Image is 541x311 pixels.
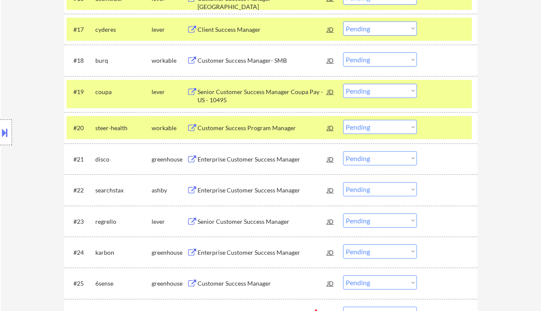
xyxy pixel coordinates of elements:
[73,25,88,34] div: #17
[152,124,187,132] div: workable
[95,25,152,34] div: cyderes
[73,248,88,257] div: #24
[326,84,335,99] div: JD
[73,217,88,226] div: #23
[152,155,187,164] div: greenhouse
[198,248,327,257] div: Enterprise Customer Success Manager
[73,279,88,288] div: #25
[326,151,335,167] div: JD
[198,279,327,288] div: Customer Success Manager
[198,124,327,132] div: Customer Success Program Manager
[95,248,152,257] div: karbon
[198,88,327,104] div: Senior Customer Success Manager Coupa Pay - US - 10495
[326,244,335,260] div: JD
[326,275,335,291] div: JD
[326,182,335,198] div: JD
[326,21,335,37] div: JD
[198,56,327,65] div: Customer Success Manager- SMB
[326,52,335,68] div: JD
[152,56,187,65] div: workable
[326,120,335,135] div: JD
[152,217,187,226] div: lever
[198,186,327,195] div: Enterprise Customer Success Manager
[198,155,327,164] div: Enterprise Customer Success Manager
[152,88,187,96] div: lever
[198,217,327,226] div: Senior Customer Success Manager
[198,25,327,34] div: Client Success Manager
[152,279,187,288] div: greenhouse
[95,279,152,288] div: 6sense
[152,186,187,195] div: ashby
[326,213,335,229] div: JD
[152,25,187,34] div: lever
[152,248,187,257] div: greenhouse
[95,217,152,226] div: regrello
